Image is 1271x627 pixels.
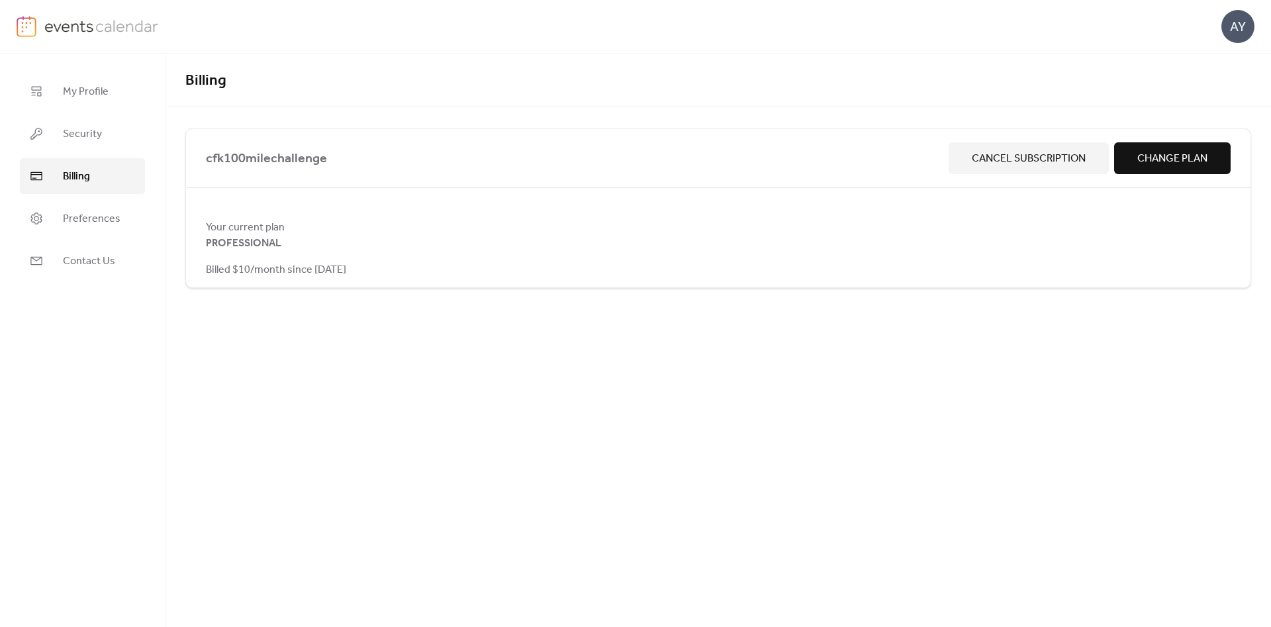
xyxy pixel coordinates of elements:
a: Preferences [20,201,145,236]
a: Contact Us [20,243,145,279]
span: Change Plan [1137,151,1207,167]
img: logo [17,16,36,37]
a: Billing [20,158,145,194]
span: Cancel Subscription [972,151,1086,167]
button: Cancel Subscription [949,142,1109,174]
span: Contact Us [63,254,115,269]
span: My Profile [63,84,109,100]
a: Security [20,116,145,152]
img: logo-type [44,16,159,36]
a: My Profile [20,73,145,109]
span: Your current plan [206,220,1231,236]
span: Preferences [63,211,120,227]
span: PROFESSIONAL [206,236,281,252]
span: Billing [63,169,90,185]
span: Billing [185,66,226,95]
span: cfk100milechallenge [206,148,943,169]
div: AY [1221,10,1254,43]
button: Change Plan [1114,142,1231,174]
span: Billed $10/month since [DATE] [206,262,346,278]
span: Security [63,126,102,142]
